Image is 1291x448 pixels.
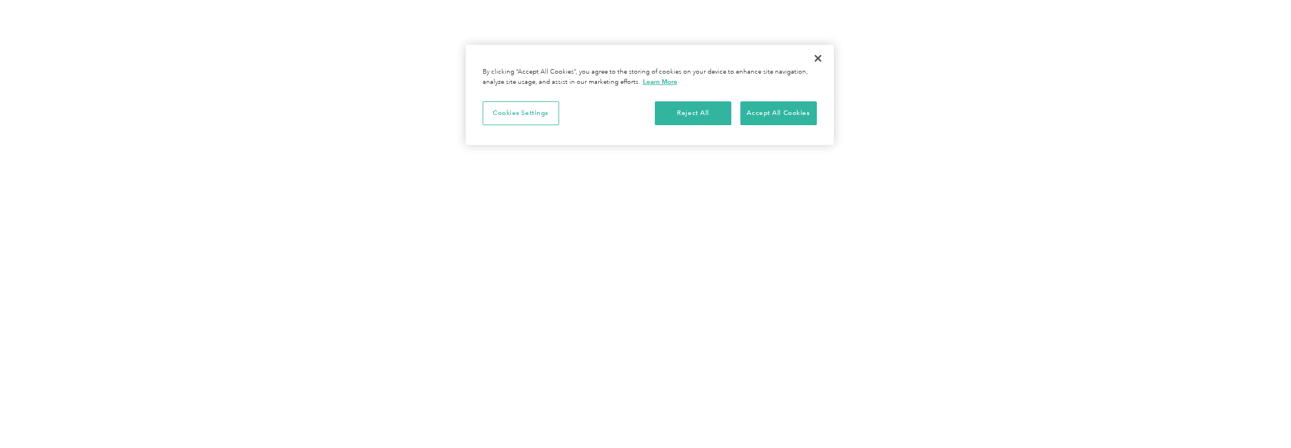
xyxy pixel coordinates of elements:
[483,67,817,87] div: By clicking “Accept All Cookies”, you agree to the storing of cookies on your device to enhance s...
[483,101,559,125] button: Cookies Settings
[806,46,830,71] button: Close
[740,101,817,125] button: Accept All Cookies
[466,45,834,145] div: Cookie banner
[466,45,834,145] div: Privacy
[643,78,678,86] a: More information about your privacy, opens in a new tab
[655,101,731,125] button: Reject All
